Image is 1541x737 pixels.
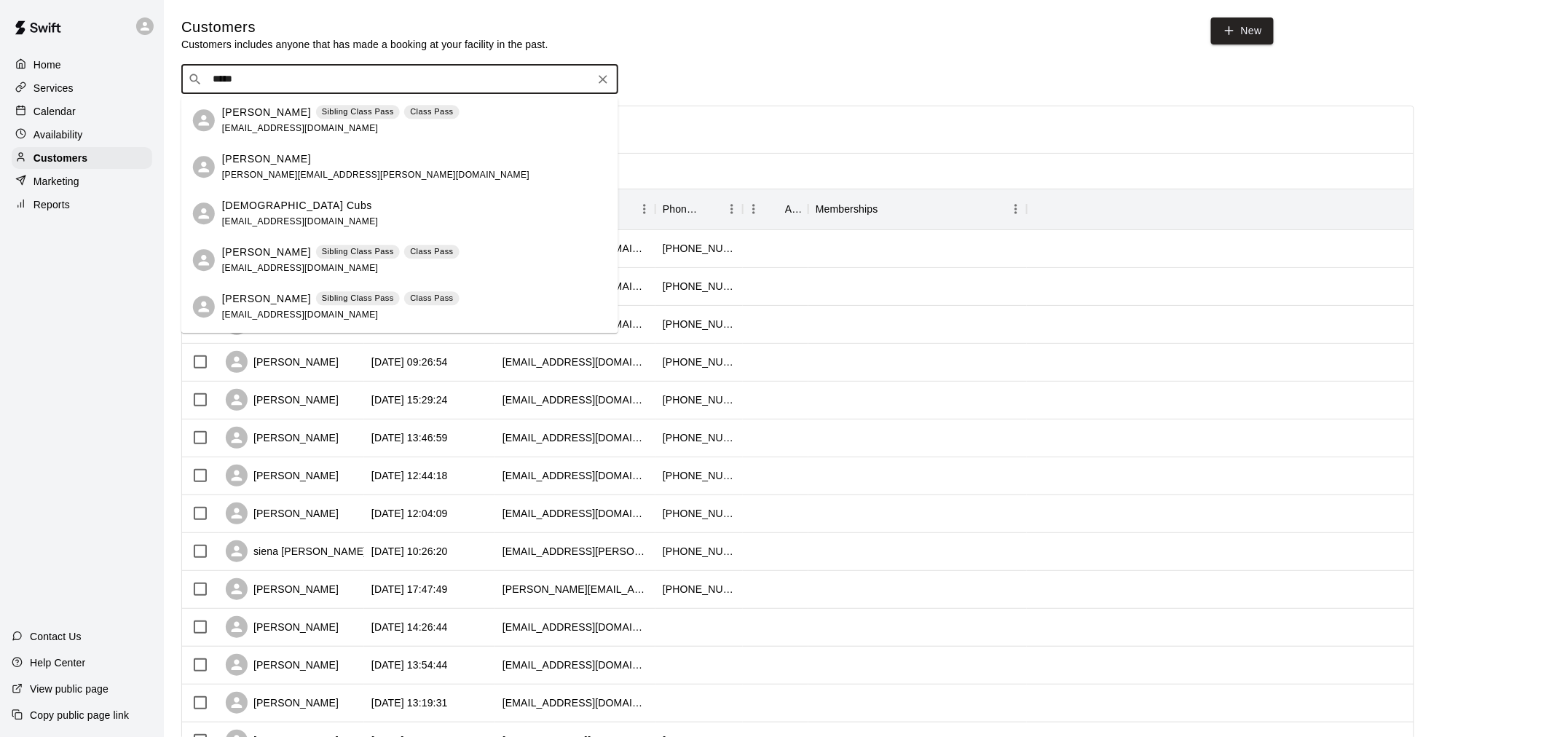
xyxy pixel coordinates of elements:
div: rjanguamea@gmail.com [502,393,648,407]
a: Availability [12,124,152,146]
div: Search customers by name or email [181,65,618,94]
div: +14804177934 [663,468,736,483]
p: Help Center [30,655,85,670]
a: Home [12,54,152,76]
div: +16027695392 [663,544,736,559]
div: siena [PERSON_NAME] [226,540,366,562]
p: [PERSON_NAME] [222,245,311,260]
button: Menu [1005,198,1027,220]
div: +15415431444 [663,279,736,293]
span: [PERSON_NAME][EMAIL_ADDRESS][PERSON_NAME][DOMAIN_NAME] [222,170,529,180]
div: [PERSON_NAME] [226,389,339,411]
p: Calendar [33,104,76,119]
div: +16027059265 [663,506,736,521]
div: kmichalowski1024@gmail.com [502,695,648,710]
div: 2025-08-16 17:47:49 [371,582,448,596]
button: Sort [878,199,899,219]
p: [PERSON_NAME] [222,151,311,167]
div: Email [495,189,655,229]
div: 2025-08-16 13:54:44 [371,658,448,672]
div: stonersamlybaseball@gmail.com [502,658,648,672]
a: New [1211,17,1274,44]
div: courtnee95@gmail.com [502,430,648,445]
p: Customers includes anyone that has made a booking at your facility in the past. [181,37,548,52]
div: [PERSON_NAME] [226,427,339,449]
div: Age [743,189,808,229]
span: [EMAIL_ADDRESS][DOMAIN_NAME] [222,216,379,226]
p: Sibling Class Pass [322,106,394,118]
p: Contact Us [30,629,82,644]
button: Menu [743,198,765,220]
div: +15207308289 [663,317,736,331]
button: Sort [765,199,785,219]
p: Services [33,81,74,95]
div: Memberships [816,189,878,229]
div: +15203508544 [663,393,736,407]
div: Services [12,77,152,99]
div: 2025-08-16 14:26:44 [371,620,448,634]
p: View public page [30,682,109,696]
button: Menu [721,198,743,220]
div: 2025-08-18 09:26:54 [371,355,448,369]
div: +19703249309 [663,241,736,256]
div: +16026144839 [663,582,736,596]
div: akn.jack@gmail.com [502,620,648,634]
div: 2025-08-17 12:04:09 [371,506,448,521]
div: Emilia McNabb [193,249,215,271]
p: [PERSON_NAME] [222,105,311,120]
p: Marketing [33,174,79,189]
p: Copy public page link [30,708,129,722]
div: [PERSON_NAME] [226,502,339,524]
p: [DEMOGRAPHIC_DATA] Cubs [222,198,372,213]
div: Lady Cubs [193,202,215,224]
div: 2025-08-16 13:19:31 [371,695,448,710]
div: Phone Number [663,189,701,229]
div: [PERSON_NAME] [226,351,339,373]
div: slamvan@hotmail.com [502,506,648,521]
span: [EMAIL_ADDRESS][DOMAIN_NAME] [222,123,379,133]
button: Menu [634,198,655,220]
p: Sibling Class Pass [322,292,394,304]
div: 2025-08-17 10:26:20 [371,544,448,559]
div: bryan.morrison@mtgprosinc.com [502,582,648,596]
a: Customers [12,147,152,169]
div: +15207092726 [663,430,736,445]
div: siena.meraz@gmail.com [502,544,648,559]
a: Marketing [12,170,152,192]
div: [PERSON_NAME] [226,692,339,714]
div: 2025-08-17 15:29:24 [371,393,448,407]
div: +16027140287 [663,355,736,369]
div: Ana McNabb [193,109,215,131]
p: Availability [33,127,83,142]
p: [PERSON_NAME] [222,291,311,307]
div: [PERSON_NAME] [226,578,339,600]
div: Age [785,189,801,229]
h5: Customers [181,17,548,37]
div: 2025-08-17 12:44:18 [371,468,448,483]
div: Courtney McNabb [193,156,215,178]
p: Home [33,58,61,72]
p: Class Pass [410,245,453,258]
div: Phone Number [655,189,743,229]
p: Sibling Class Pass [322,245,394,258]
div: dsmarizona@gmail.com [502,468,648,483]
div: [PERSON_NAME] [226,616,339,638]
span: [EMAIL_ADDRESS][DOMAIN_NAME] [222,310,379,320]
div: [PERSON_NAME] [226,654,339,676]
a: Calendar [12,100,152,122]
div: Evan McNabb [193,296,215,318]
div: davebellerson@gmail.com [502,355,648,369]
p: Reports [33,197,70,212]
span: [EMAIL_ADDRESS][DOMAIN_NAME] [222,263,379,273]
button: Clear [593,69,613,90]
a: Reports [12,194,152,216]
p: Class Pass [410,106,453,118]
p: Class Pass [410,292,453,304]
button: Sort [701,199,721,219]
